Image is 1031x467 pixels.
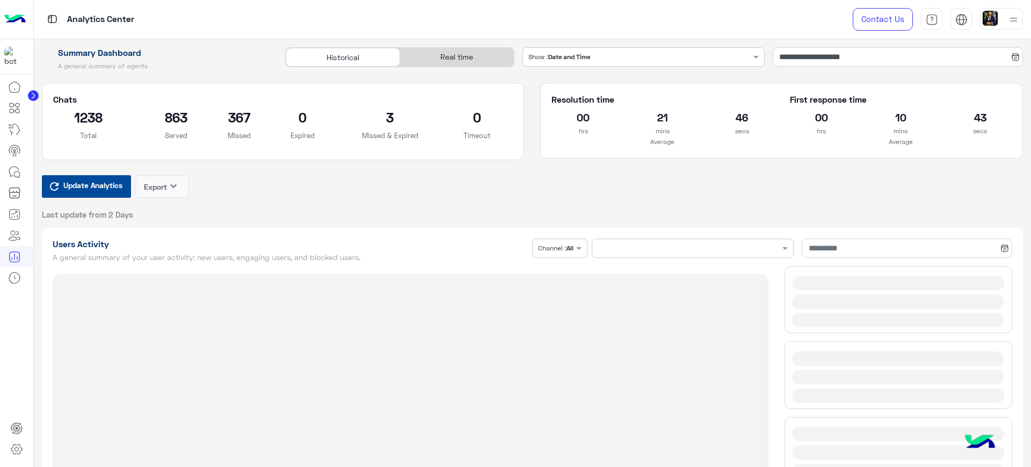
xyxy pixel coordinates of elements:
h2: 0 [267,109,338,126]
div: Real time [400,48,514,67]
p: hrs [551,126,615,136]
h2: 863 [140,109,212,126]
b: Date and Time [548,53,590,61]
p: secs [948,126,1012,136]
h2: 1238 [53,109,125,126]
h1: Summary Dashboard [42,47,273,58]
p: Analytics Center [67,12,134,27]
h2: 00 [551,109,615,126]
img: hulul-logo.png [961,424,999,462]
h5: A general summary of agents [42,62,273,70]
button: Exportkeyboard_arrow_down [135,175,189,198]
h2: 46 [710,109,774,126]
img: profile [1007,13,1020,26]
p: Total [53,130,125,141]
span: Update Analytics [61,178,125,192]
p: mins [869,126,932,136]
i: keyboard_arrow_down [167,179,180,192]
img: tab [46,12,59,26]
img: tab [955,13,968,26]
div: Historical [286,48,400,67]
h2: 43 [948,109,1012,126]
h2: 367 [228,109,251,126]
img: tab [926,13,938,26]
h2: 3 [354,109,426,126]
h2: 0 [442,109,513,126]
a: Contact Us [853,8,913,31]
p: Timeout [442,130,513,141]
p: mins [631,126,694,136]
p: Served [140,130,212,141]
p: Average [790,136,1012,147]
p: hrs [790,126,853,136]
h5: Resolution time [551,94,773,105]
p: secs [710,126,774,136]
h2: 00 [790,109,853,126]
img: userImage [983,11,998,26]
img: 1403182699927242 [4,47,24,66]
h5: First response time [790,94,1012,105]
button: Update Analytics [42,175,131,198]
p: Average [551,136,773,147]
p: Missed [228,130,251,141]
img: Logo [4,8,26,31]
a: tab [921,8,942,31]
h5: Chats [53,94,513,105]
h2: 21 [631,109,694,126]
span: Last update from 2 Days [42,209,133,220]
h2: 10 [869,109,932,126]
p: Expired [267,130,338,141]
p: Missed & Expired [354,130,426,141]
